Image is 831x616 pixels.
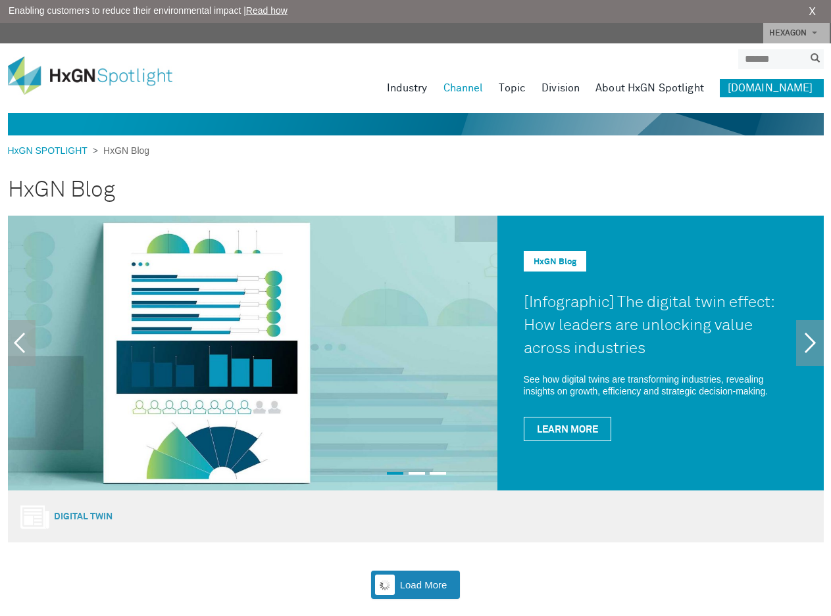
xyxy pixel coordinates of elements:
a: HxGN Blog [534,258,576,266]
button: Load More [371,571,461,599]
a: Previous [8,320,36,366]
a: HEXAGON [763,23,830,43]
span: Enabling customers to reduce their environmental impact | [9,4,288,18]
a: Division [541,79,580,97]
a: Read how [246,5,288,16]
a: HxGN SPOTLIGHT [8,145,93,156]
a: Next [796,320,824,366]
span: HxGN Blog [98,145,149,156]
p: See how digital twins are transforming industries, revealing insights on growth, efficiency and s... [524,373,797,397]
div: > [8,144,150,158]
a: Channel [443,79,484,97]
a: [DOMAIN_NAME] [720,79,824,97]
a: Learn More [524,417,611,441]
a: [Infographic] The digital twin effect: How leaders are unlocking value across industries [524,295,774,356]
a: About HxGN Spotlight [595,79,704,97]
a: Topic [499,79,526,97]
a: Industry [387,79,428,97]
a: X [809,4,816,20]
img: HxGN Spotlight [8,57,192,95]
h2: HxGN Blog [8,168,824,212]
img: [Infographic] The digital twin effect: How leaders are unlocking value across industries [8,216,497,490]
a: Digital Twin [54,512,113,521]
